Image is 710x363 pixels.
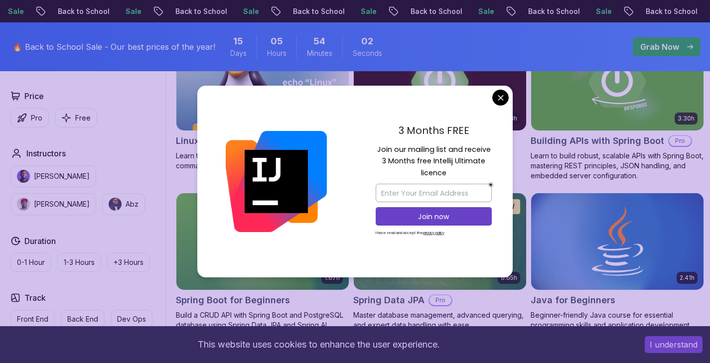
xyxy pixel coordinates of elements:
a: Java for Beginners card2.41hJava for BeginnersBeginner-friendly Java course for essential program... [531,193,704,330]
p: 3.30h [678,115,695,122]
p: Pro [31,113,42,123]
img: instructor img [17,170,30,183]
span: 5 Hours [271,34,283,48]
p: Master database management, advanced querying, and expert data handling with ease [353,310,527,330]
button: 1-3 Hours [57,253,101,272]
p: Grab Now [640,41,679,53]
p: 1.67h [324,274,340,282]
h2: Duration [24,235,56,247]
span: Hours [267,48,286,58]
p: Learn the fundamentals of Linux and how to use the command line [176,151,349,171]
p: +3 Hours [114,257,143,267]
button: instructor imgAbz [102,193,145,215]
p: 1-3 Hours [64,257,95,267]
p: 0-1 Hour [17,257,45,267]
p: Sale [324,6,356,16]
a: Linux Fundamentals card6.00hLinux FundamentalsProLearn the fundamentals of Linux and how to use t... [176,33,349,171]
p: Learn to build robust, scalable APIs with Spring Boot, mastering REST principles, JSON handling, ... [531,151,704,181]
button: Pro [10,108,49,127]
p: Abz [126,199,139,209]
button: Free [55,108,97,127]
img: Building APIs with Spring Boot card [531,34,704,130]
button: instructor img[PERSON_NAME] [10,165,96,187]
p: Sale [677,6,709,16]
p: Back to School [21,6,89,16]
img: Spring Boot for Beginners card [176,193,349,290]
p: 🔥 Back to School Sale - Our best prices of the year! [12,41,215,53]
h2: Spring Data JPA [353,293,425,307]
p: Back to School [139,6,207,16]
h2: Instructors [26,147,66,159]
p: Pro [429,295,451,305]
img: Java for Beginners card [531,193,704,290]
p: Dev Ops [117,314,146,324]
p: Sale [89,6,121,16]
button: +3 Hours [107,253,150,272]
h2: Price [24,90,44,102]
p: Build a CRUD API with Spring Boot and PostgreSQL database using Spring Data JPA and Spring AI [176,310,349,330]
p: Pro [669,136,691,146]
p: Beginner-friendly Java course for essential programming skills and application development [531,310,704,330]
p: Sale [207,6,239,16]
h2: Java for Beginners [531,293,615,307]
img: Linux Fundamentals card [176,34,349,130]
p: [PERSON_NAME] [34,199,90,209]
span: Days [230,48,247,58]
p: Back to School [374,6,442,16]
h2: Spring Boot for Beginners [176,293,290,307]
span: 15 Days [233,34,243,48]
p: Back to School [492,6,560,16]
p: Sale [442,6,474,16]
span: 54 Minutes [313,34,325,48]
img: Advanced Spring Boot card [354,34,526,130]
p: [PERSON_NAME] [34,171,90,181]
h2: Linux Fundamentals [176,134,264,148]
p: Back End [67,314,98,324]
button: Back End [61,310,105,329]
p: Front End [17,314,48,324]
img: instructor img [17,198,30,211]
p: 2.41h [680,274,695,282]
p: 6.65h [501,274,517,282]
p: Back to School [257,6,324,16]
span: Minutes [307,48,332,58]
a: Spring Boot for Beginners card1.67hNEWSpring Boot for BeginnersBuild a CRUD API with Spring Boot ... [176,193,349,330]
p: Back to School [609,6,677,16]
span: Seconds [353,48,382,58]
button: Dev Ops [111,310,152,329]
a: Building APIs with Spring Boot card3.30hBuilding APIs with Spring BootProLearn to build robust, s... [531,33,704,181]
button: Accept cookies [645,336,703,353]
p: Sale [560,6,591,16]
button: 0-1 Hour [10,253,51,272]
p: Free [75,113,91,123]
span: 2 Seconds [361,34,373,48]
button: Front End [10,310,55,329]
button: instructor img[PERSON_NAME] [10,193,96,215]
h2: Building APIs with Spring Boot [531,134,664,148]
h2: Track [24,292,46,304]
div: This website uses cookies to enhance the user experience. [7,334,630,356]
img: instructor img [109,198,122,211]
